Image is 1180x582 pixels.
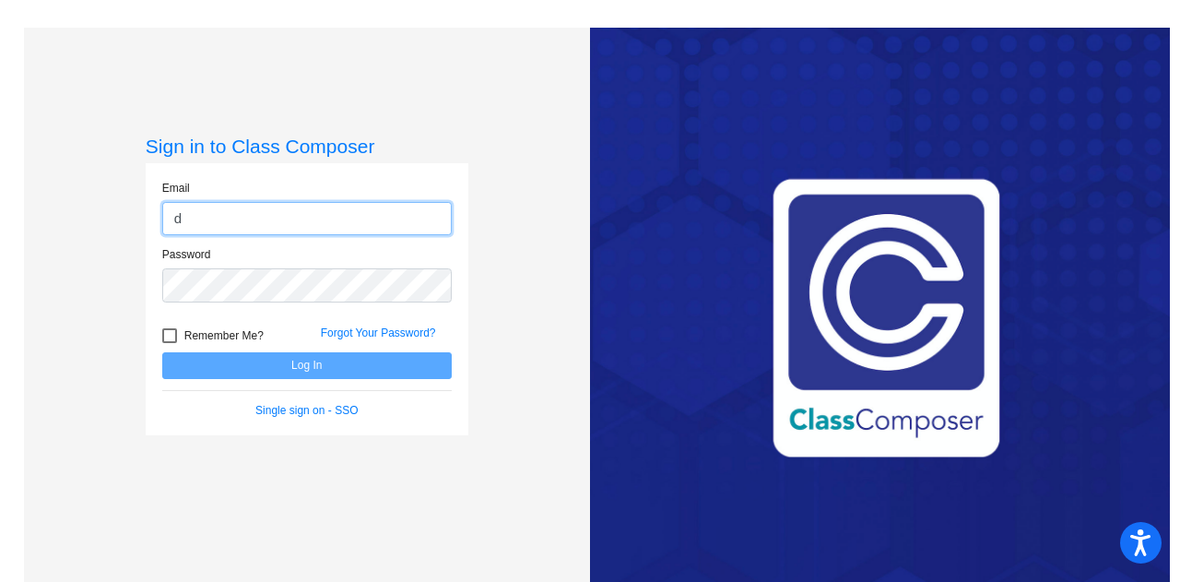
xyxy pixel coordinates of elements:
[162,352,452,379] button: Log In
[162,180,190,196] label: Email
[184,325,264,347] span: Remember Me?
[146,135,468,158] h3: Sign in to Class Composer
[321,327,436,339] a: Forgot Your Password?
[255,404,358,417] a: Single sign on - SSO
[162,246,211,263] label: Password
